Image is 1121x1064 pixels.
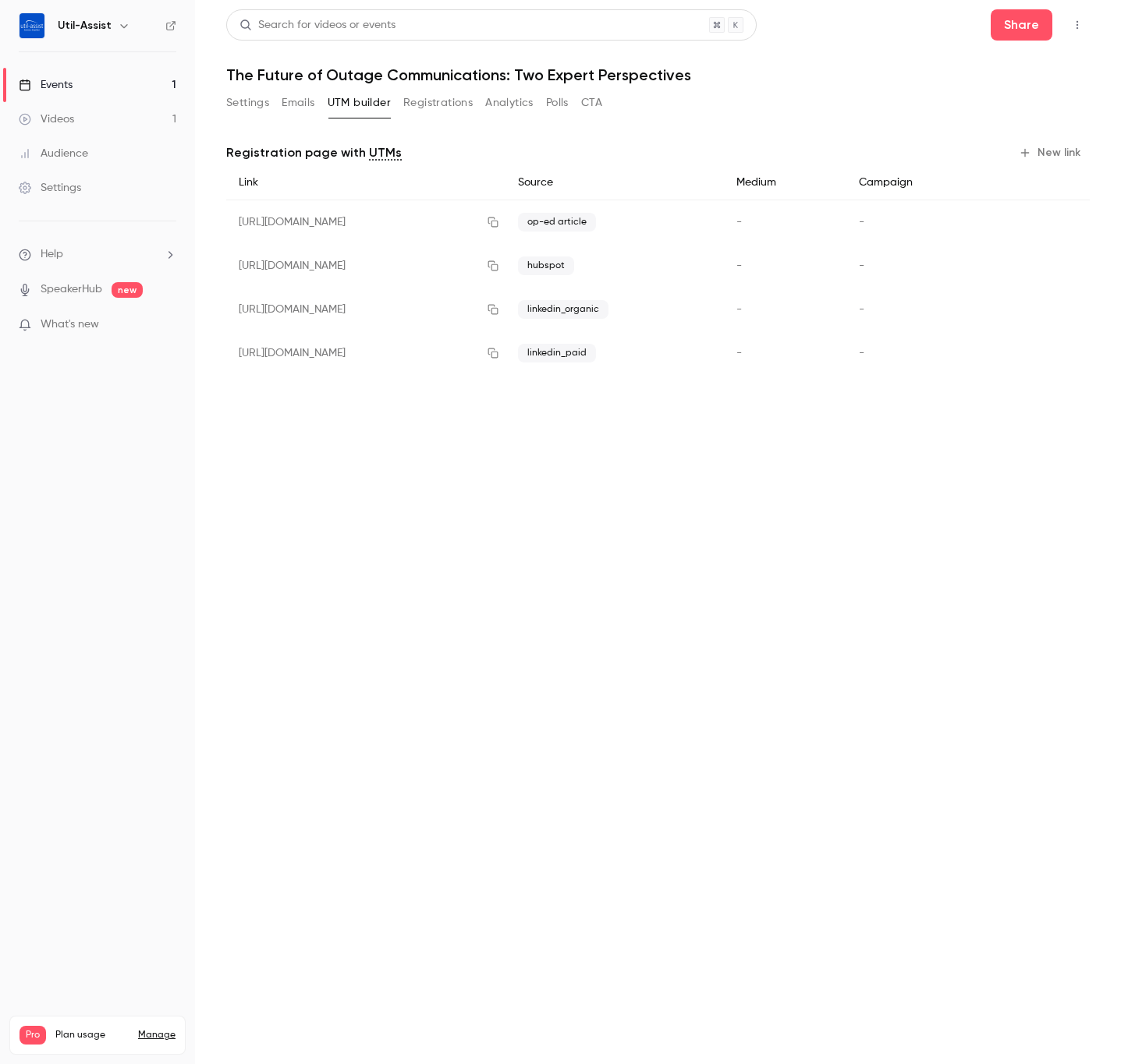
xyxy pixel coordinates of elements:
[55,1029,129,1041] span: Plan usage
[19,180,81,196] div: Settings
[328,90,391,115] button: UTM builder
[518,300,608,319] span: linkedin_organic
[859,348,864,359] span: -
[846,165,995,200] div: Campaign
[226,143,402,162] p: Registration page with
[239,17,396,34] div: Search for videos or events
[226,200,506,245] div: [URL][DOMAIN_NAME]
[859,260,864,271] span: -
[226,288,506,331] div: [URL][DOMAIN_NAME]
[226,65,1090,84] h1: The Future of Outage Communications: Two Expert Perspectives
[736,304,742,315] span: -
[1013,140,1090,165] button: New link
[20,1026,46,1045] span: Pro
[506,165,724,200] div: Source
[736,260,742,271] span: -
[138,1029,176,1041] a: Manage
[859,304,864,315] span: -
[226,90,269,115] button: Settings
[724,165,846,200] div: Medium
[736,348,742,359] span: -
[20,13,44,38] img: Util-Assist
[485,90,534,115] button: Analytics
[112,282,143,298] span: new
[41,316,99,333] span: What's new
[19,246,176,263] li: help-dropdown-opener
[581,90,602,115] button: CTA
[518,213,596,232] span: op-ed article
[546,90,569,115] button: Polls
[19,77,73,93] div: Events
[41,281,102,298] a: SpeakerHub
[282,90,314,115] button: Emails
[19,146,88,161] div: Audience
[226,331,506,375] div: [URL][DOMAIN_NAME]
[991,9,1052,41] button: Share
[518,256,574,275] span: hubspot
[226,165,506,200] div: Link
[369,143,402,162] a: UTMs
[58,18,112,34] h6: Util-Assist
[403,90,473,115] button: Registrations
[41,246,63,263] span: Help
[736,217,742,228] span: -
[226,244,506,288] div: [URL][DOMAIN_NAME]
[19,111,74,127] div: Videos
[518,344,596,362] span: linkedin_paid
[859,217,864,228] span: -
